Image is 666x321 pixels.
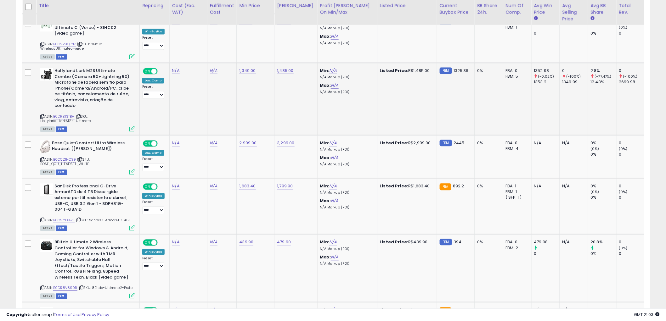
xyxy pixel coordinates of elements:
[40,19,53,31] img: 319XTayD4GL._SL40_.jpg
[591,140,616,146] div: 0%
[562,239,583,245] div: N/A
[591,189,600,194] small: (0%)
[54,239,131,282] b: 8Bitdo Ultimate 2 Wireless Controller for Windows & Android, Gaming Controller with TMR Joysticks...
[320,239,330,245] b: Min:
[142,249,165,255] div: Win BuyBox
[172,68,180,74] a: N/A
[562,79,588,85] div: 1349.99
[210,68,217,74] a: N/A
[53,42,76,47] a: B0C2V3QPN7
[40,126,55,132] span: All listings currently available for purchase on Amazon
[142,36,165,50] div: Preset:
[619,183,645,189] div: 0
[40,19,135,58] div: ASIN:
[320,140,330,146] b: Min:
[619,79,645,85] div: 2699.98
[506,189,527,195] div: FBM: 1
[53,218,75,223] a: B0C9YLX42J
[380,2,434,9] div: Listed Price
[40,42,104,51] span: | SKU: 8BitDo-WirelessUltimatec-verde
[562,183,583,189] div: N/A
[329,68,337,74] a: N/A
[619,146,628,151] small: (0%)
[157,184,167,189] span: OFF
[56,54,67,59] span: FBM
[40,157,90,166] span: | SKU: BOSE_QCU_HEADSET_WHITE
[52,140,128,153] b: Bose QuietComfort Ultra Wireless Headset ([PERSON_NAME])
[477,2,500,15] div: BB Share 24h.
[172,2,205,15] div: Cost (Exc. VAT)
[534,239,560,245] div: 479.08
[157,240,167,245] span: OFF
[144,240,151,245] span: ON
[380,239,409,245] b: Listed Price:
[440,67,452,74] small: FBM
[331,155,338,161] a: N/A
[320,2,375,15] div: Profit [PERSON_NAME] on Min/Max
[591,195,616,200] div: 0%
[477,68,498,74] div: 0%
[619,246,628,251] small: (0%)
[239,140,257,146] a: 2,999.00
[506,239,527,245] div: FBA: 0
[380,68,409,74] b: Listed Price:
[619,239,645,245] div: 0
[54,19,131,38] b: Controle Wireless 8BitDo - Ultimate C (Verde) - 81HC02 [video game]
[277,2,314,9] div: [PERSON_NAME]
[380,140,432,146] div: R$2,999.00
[329,239,337,245] a: N/A
[53,157,76,162] a: B0CCZ1HQ39
[329,140,337,146] a: N/A
[440,239,452,245] small: FBM
[320,162,372,167] p: N/A Markup (ROI)
[320,198,331,204] b: Max:
[534,68,560,74] div: 1352.98
[591,68,616,74] div: 2.8%
[320,41,372,46] p: N/A Markup (ROI)
[380,68,432,74] div: R$1,485.00
[76,218,130,223] span: | SKU: Sandisk-ArmorATD-4TB
[6,312,29,318] strong: Copyright
[477,239,498,245] div: 0%
[40,169,55,175] span: All listings currently available for purchase on Amazon
[142,85,165,99] div: Preset:
[210,239,217,245] a: N/A
[40,293,55,299] span: All listings currently available for purchase on Amazon
[634,312,660,318] span: 2025-08-11 21:03 GMT
[142,150,164,156] div: Low. Comp
[477,140,498,146] div: 0%
[591,183,616,189] div: 0%
[40,225,55,231] span: All listings currently available for purchase on Amazon
[40,54,55,59] span: All listings currently available for purchase on Amazon
[506,146,527,152] div: FBM: 4
[506,245,527,251] div: FBM: 2
[562,2,585,22] div: Avg Selling Price
[277,183,293,189] a: 1,799.90
[172,239,180,245] a: N/A
[239,68,256,74] a: 1,349.00
[591,2,614,15] div: Avg BB Share
[320,183,330,189] b: Min:
[534,140,555,146] div: N/A
[239,183,256,189] a: 1,683.40
[320,75,372,80] p: N/A Markup (ROI)
[320,68,330,74] b: Min:
[142,78,164,83] div: Low. Comp
[142,193,165,199] div: Win BuyBox
[619,140,645,146] div: 0
[440,2,472,15] div: Current Buybox Price
[454,140,465,146] span: 2445
[39,2,137,9] div: Title
[320,205,372,210] p: N/A Markup (ROI)
[619,2,642,15] div: Total Rev.
[53,114,75,119] a: B0DRBJSTBH
[619,189,628,194] small: (0%)
[506,68,527,74] div: FBA: 0
[53,285,77,291] a: B0DR8V899R
[329,183,337,189] a: N/A
[6,312,109,318] div: seller snap | |
[320,26,372,30] p: N/A Markup (ROI)
[591,251,616,257] div: 0%
[506,74,527,79] div: FBM: 5
[210,140,217,146] a: N/A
